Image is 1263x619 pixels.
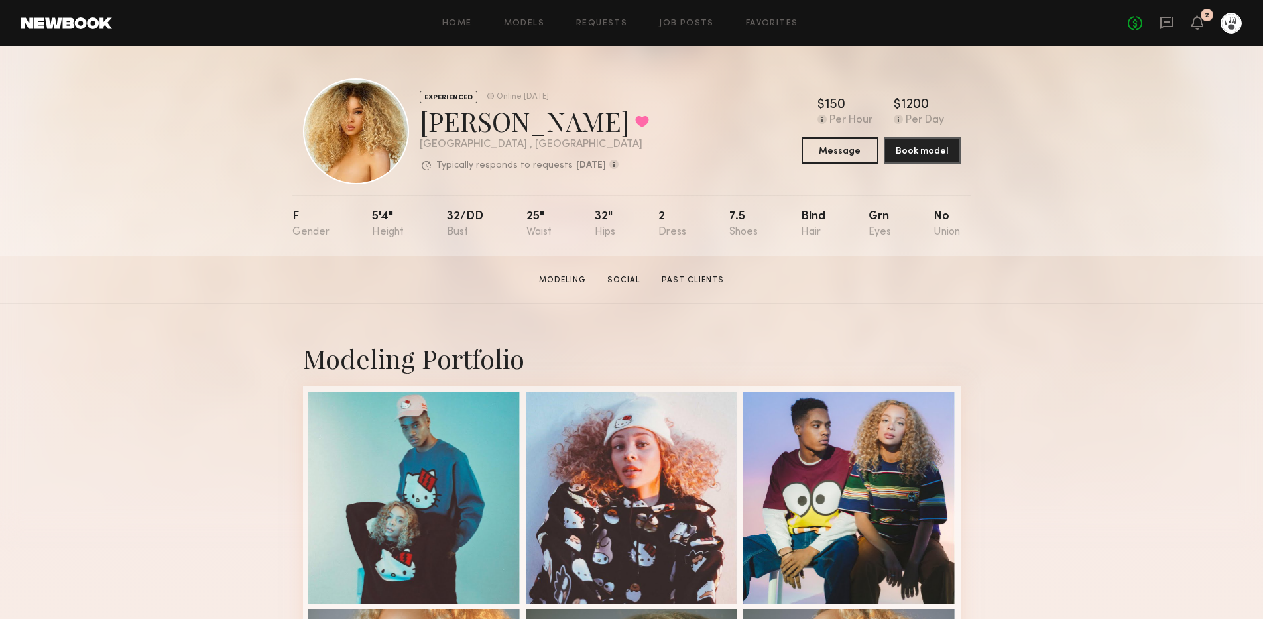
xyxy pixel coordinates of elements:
b: [DATE] [576,161,606,170]
button: Message [802,137,878,164]
div: Grn [869,211,891,238]
div: [PERSON_NAME] [420,103,649,139]
button: Book model [884,137,961,164]
div: 2 [1205,12,1209,19]
div: [GEOGRAPHIC_DATA] , [GEOGRAPHIC_DATA] [420,139,649,150]
a: Job Posts [659,19,714,28]
div: F [292,211,330,238]
div: Per Hour [829,115,872,127]
div: Modeling Portfolio [303,341,961,376]
a: Modeling [534,274,591,286]
div: 2 [658,211,686,238]
div: No [933,211,960,238]
div: Per Day [906,115,944,127]
div: 5'4" [372,211,404,238]
div: 1200 [901,99,929,112]
a: Favorites [746,19,798,28]
div: Online [DATE] [497,93,549,101]
div: 32" [595,211,615,238]
div: 7.5 [729,211,758,238]
p: Typically responds to requests [436,161,573,170]
div: 25" [526,211,552,238]
div: $ [894,99,901,112]
div: $ [817,99,825,112]
a: Models [504,19,544,28]
a: Home [442,19,472,28]
div: 150 [825,99,845,112]
a: Social [602,274,646,286]
a: Requests [576,19,627,28]
div: Blnd [801,211,825,238]
div: 32/dd [447,211,483,238]
a: Past Clients [656,274,729,286]
div: EXPERIENCED [420,91,477,103]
